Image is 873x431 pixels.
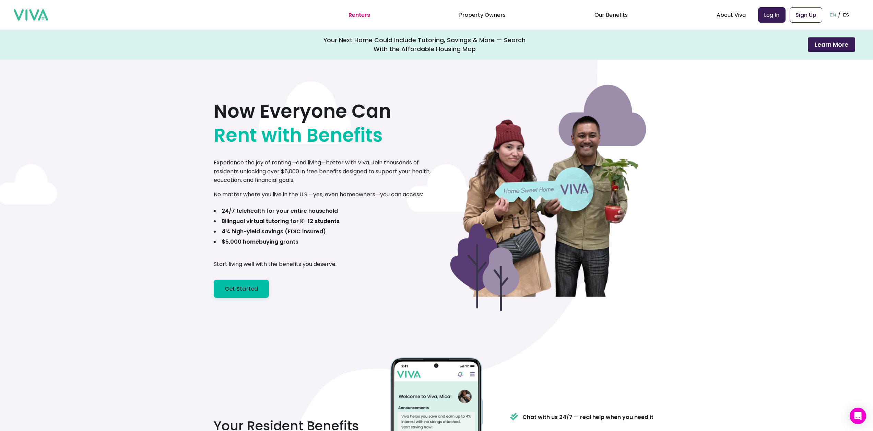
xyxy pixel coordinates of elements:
[459,11,506,19] a: Property Owners
[214,99,391,147] h1: Now Everyone Can
[828,4,838,25] button: EN
[510,412,518,421] img: Checkmark
[214,260,337,269] p: Start living well with the benefits you deserve.
[790,7,822,23] a: Sign Up
[717,6,746,23] div: About Viva
[758,7,786,23] a: Log In
[222,228,326,235] b: 4% high-yield savings (FDIC insured)
[594,6,628,23] div: Our Benefits
[522,413,653,421] p: Chat with us 24/7 — real help when you need it
[222,217,340,225] b: Bilingual virtual tutoring for K–12 students
[808,37,855,52] button: Learn More
[214,280,269,298] a: Get Started
[14,9,48,21] img: viva
[850,408,866,424] div: Open Intercom Messenger
[222,238,298,246] b: $5,000 homebuying grants
[214,158,437,185] p: Experience the joy of renting—and living—better with Viva. Join thousands of residents unlocking ...
[445,44,651,332] img: Smiling person holding a phone with Viva app
[214,123,383,147] span: Rent with Benefits
[841,4,851,25] button: ES
[323,36,526,54] div: Your Next Home Could Include Tutoring, Savings & More — Search With the Affordable Housing Map
[838,10,841,20] p: /
[214,190,423,199] p: No matter where you live in the U.S.—yes, even homeowners—you can access:
[349,11,370,19] a: Renters
[222,207,338,215] b: 24/7 telehealth for your entire household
